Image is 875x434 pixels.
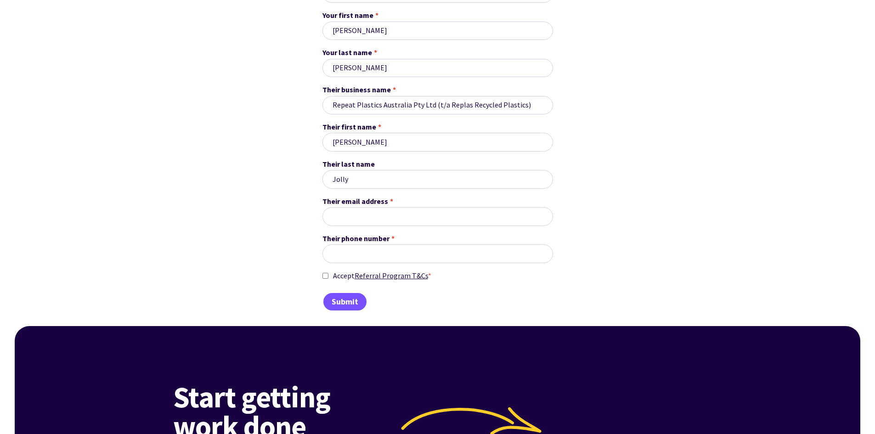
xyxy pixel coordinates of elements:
span: Their first name [322,121,376,133]
span: Their last name [322,158,375,170]
input: AcceptReferral Program T&Cs* [322,270,328,282]
iframe: Chat Widget [718,335,875,434]
span: Accept [333,270,431,282]
input: Submit [322,292,367,311]
span: Their phone number [322,233,390,245]
a: Referral Program T&Cs [355,271,428,280]
span: Your last name [322,47,372,59]
span: Their email address [322,196,388,208]
span: Your first name [322,10,373,22]
span: Their business name [322,84,391,96]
